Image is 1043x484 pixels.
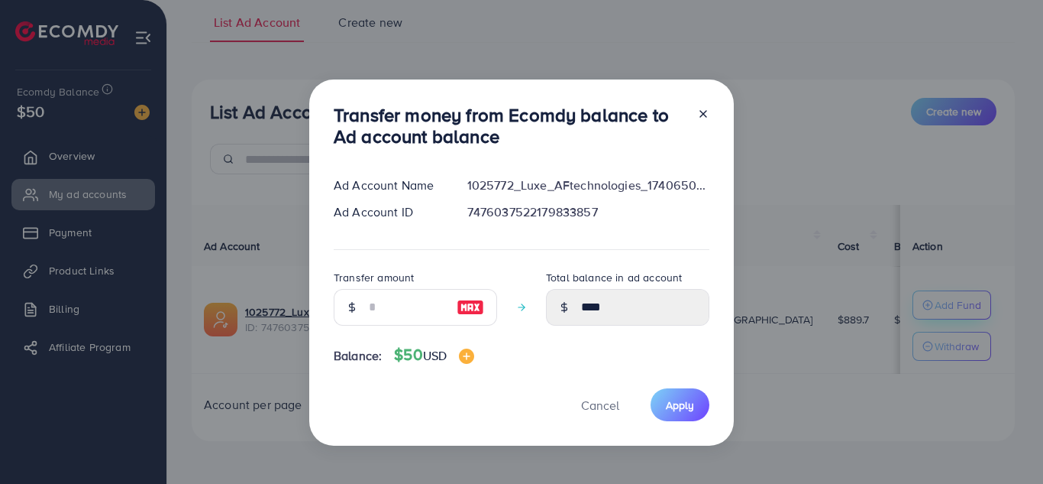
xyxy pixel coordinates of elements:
[321,203,455,221] div: Ad Account ID
[455,177,722,194] div: 1025772_Luxe_AFtechnologies_1740650636609
[334,270,414,285] label: Transfer amount
[457,298,484,317] img: image
[546,270,682,285] label: Total balance in ad account
[455,203,722,221] div: 7476037522179833857
[581,397,619,414] span: Cancel
[334,104,685,148] h3: Transfer money from Ecomdy balance to Ad account balance
[978,415,1032,473] iframe: Chat
[394,346,474,365] h4: $50
[651,388,709,421] button: Apply
[334,347,382,365] span: Balance:
[459,349,474,364] img: image
[321,177,455,194] div: Ad Account Name
[666,398,694,413] span: Apply
[423,347,447,364] span: USD
[562,388,638,421] button: Cancel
